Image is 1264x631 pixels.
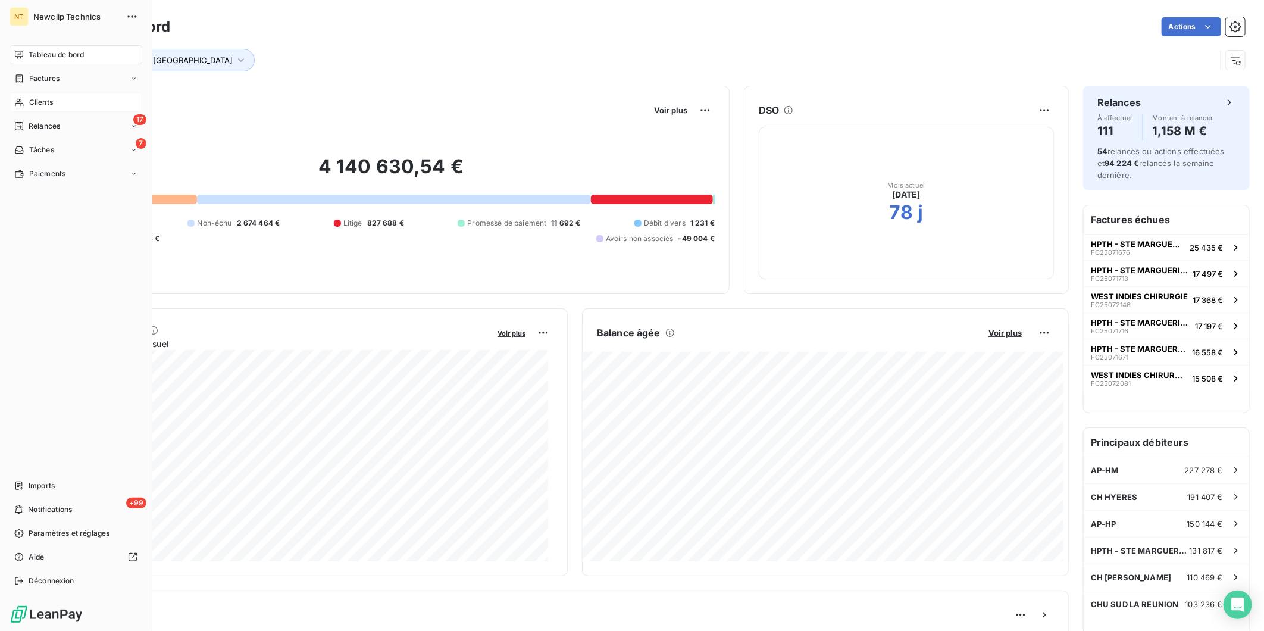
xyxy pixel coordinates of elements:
[237,218,280,229] span: 2 674 464 €
[29,528,109,539] span: Paramètres et réglages
[988,328,1022,338] span: Voir plus
[1091,265,1188,275] span: HPTH - STE MARGUERITE (83) - NE PLU
[67,338,489,350] span: Chiffre d'affaires mensuel
[126,498,146,508] span: +99
[1084,365,1249,391] button: WEST INDIES CHIRURGIEFC2507208115 508 €
[197,218,231,229] span: Non-échu
[1187,573,1223,582] span: 110 469 €
[893,189,921,201] span: [DATE]
[1187,519,1223,529] span: 150 144 €
[1188,492,1223,502] span: 191 407 €
[1153,121,1213,140] h4: 1,158 M €
[1193,295,1223,305] span: 17 368 €
[1091,466,1119,475] span: AP-HM
[1084,428,1249,457] h6: Principaux débiteurs
[1091,344,1187,354] span: HPTH - STE MARGUERITE (83) - NE PLU
[1091,599,1179,609] span: CHU SUD LA REUNION
[1091,370,1187,380] span: WEST INDIES CHIRURGIE
[1097,114,1133,121] span: À effectuer
[467,218,546,229] span: Promesse de paiement
[650,105,691,115] button: Voir plus
[1091,354,1128,361] span: FC25071671
[67,155,715,190] h2: 4 140 630,54 €
[551,218,580,229] span: 11 692 €
[129,55,233,65] span: Tags : [GEOGRAPHIC_DATA]
[1192,348,1223,357] span: 16 558 €
[1091,239,1185,249] span: HPTH - STE MARGUERITE (83) - NE PLU
[1097,121,1133,140] h4: 111
[889,201,913,224] h2: 78
[136,138,146,149] span: 7
[1195,321,1223,331] span: 17 197 €
[29,552,45,563] span: Aide
[1185,466,1223,475] span: 227 278 €
[29,168,65,179] span: Paiements
[1084,234,1249,260] button: HPTH - STE MARGUERITE (83) - NE PLUFC2507167625 435 €
[1091,519,1116,529] span: AP-HP
[1193,269,1223,279] span: 17 497 €
[644,218,686,229] span: Débit divers
[1084,205,1249,234] h6: Factures échues
[29,49,84,60] span: Tableau de bord
[29,576,74,586] span: Déconnexion
[1091,546,1190,555] span: HPTH - STE MARGUERITE (83) - NE PLU
[367,218,404,229] span: 827 688 €
[1084,313,1249,339] button: HPTH - STE MARGUERITE (83) - NE PLUFC2507171617 197 €
[1224,591,1252,619] div: Open Intercom Messenger
[10,548,142,567] a: Aide
[678,233,715,244] span: -49 004 €
[343,218,362,229] span: Litige
[1091,292,1188,301] span: WEST INDIES CHIRURGIE
[1091,327,1128,335] span: FC25071716
[1185,599,1223,609] span: 103 236 €
[918,201,924,224] h2: j
[29,480,55,491] span: Imports
[1091,301,1131,308] span: FC25072146
[1190,546,1223,555] span: 131 817 €
[133,114,146,125] span: 17
[29,145,54,155] span: Tâches
[29,73,60,84] span: Factures
[1097,95,1141,110] h6: Relances
[759,103,779,117] h6: DSO
[1192,374,1223,383] span: 15 508 €
[10,7,29,26] div: NT
[1091,573,1171,582] span: CH [PERSON_NAME]
[606,233,674,244] span: Avoirs non associés
[1162,17,1221,36] button: Actions
[1084,286,1249,313] button: WEST INDIES CHIRURGIEFC2507214617 368 €
[111,49,255,71] button: Tags : [GEOGRAPHIC_DATA]
[28,504,72,515] span: Notifications
[1097,146,1225,180] span: relances ou actions effectuées et relancés la semaine dernière.
[33,12,119,21] span: Newclip Technics
[29,121,60,132] span: Relances
[1097,146,1107,156] span: 54
[1105,158,1139,168] span: 94 224 €
[29,97,53,108] span: Clients
[985,327,1025,338] button: Voir plus
[1091,249,1130,256] span: FC25071676
[1091,380,1131,387] span: FC25072081
[690,218,715,229] span: 1 231 €
[10,605,83,624] img: Logo LeanPay
[1091,318,1190,327] span: HPTH - STE MARGUERITE (83) - NE PLU
[1190,243,1223,252] span: 25 435 €
[654,105,687,115] span: Voir plus
[1084,339,1249,365] button: HPTH - STE MARGUERITE (83) - NE PLUFC2507167116 558 €
[597,326,661,340] h6: Balance âgée
[1153,114,1213,121] span: Montant à relancer
[1091,275,1128,282] span: FC25071713
[494,327,529,338] button: Voir plus
[1091,492,1137,502] span: CH HYERES
[1084,260,1249,286] button: HPTH - STE MARGUERITE (83) - NE PLUFC2507171317 497 €
[888,182,925,189] span: Mois actuel
[498,329,525,338] span: Voir plus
